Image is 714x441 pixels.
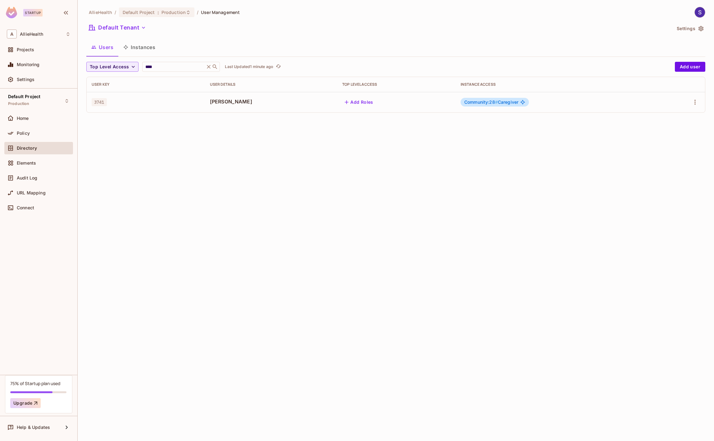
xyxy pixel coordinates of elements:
[210,82,332,87] div: User Details
[17,146,37,151] span: Directory
[89,9,112,15] span: the active workspace
[201,9,240,15] span: User Management
[90,63,129,71] span: Top Level Access
[10,380,60,386] div: 75% of Startup plan used
[123,9,155,15] span: Default Project
[273,63,282,70] span: Click to refresh data
[197,9,198,15] li: /
[86,39,118,55] button: Users
[20,32,43,37] span: Workspace: AllieHealth
[7,30,17,39] span: A
[17,131,30,136] span: Policy
[118,39,160,55] button: Instances
[10,398,41,408] button: Upgrade
[8,101,30,106] span: Production
[17,175,37,180] span: Audit Log
[275,63,282,70] button: refresh
[495,99,498,105] span: #
[161,9,186,15] span: Production
[17,425,50,430] span: Help & Updates
[17,62,40,67] span: Monitoring
[464,100,518,105] span: Caregiver
[695,7,705,17] img: Stephen Morrison
[17,116,29,121] span: Home
[17,190,46,195] span: URL Mapping
[115,9,116,15] li: /
[86,23,148,33] button: Default Tenant
[92,82,200,87] div: User Key
[86,62,139,72] button: Top Level Access
[461,82,650,87] div: Instance Access
[464,99,498,105] span: Community:28
[6,7,17,18] img: SReyMgAAAABJRU5ErkJggg==
[225,64,273,69] p: Last Updated 1 minute ago
[17,77,34,82] span: Settings
[210,98,332,105] span: [PERSON_NAME]
[8,94,40,99] span: Default Project
[276,64,281,70] span: refresh
[17,205,34,210] span: Connect
[23,9,43,16] div: Startup
[92,98,107,106] span: 3741
[17,161,36,166] span: Elements
[342,82,451,87] div: Top Level Access
[674,24,705,34] button: Settings
[157,10,159,15] span: :
[17,47,34,52] span: Projects
[342,97,376,107] button: Add Roles
[675,62,705,72] button: Add user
